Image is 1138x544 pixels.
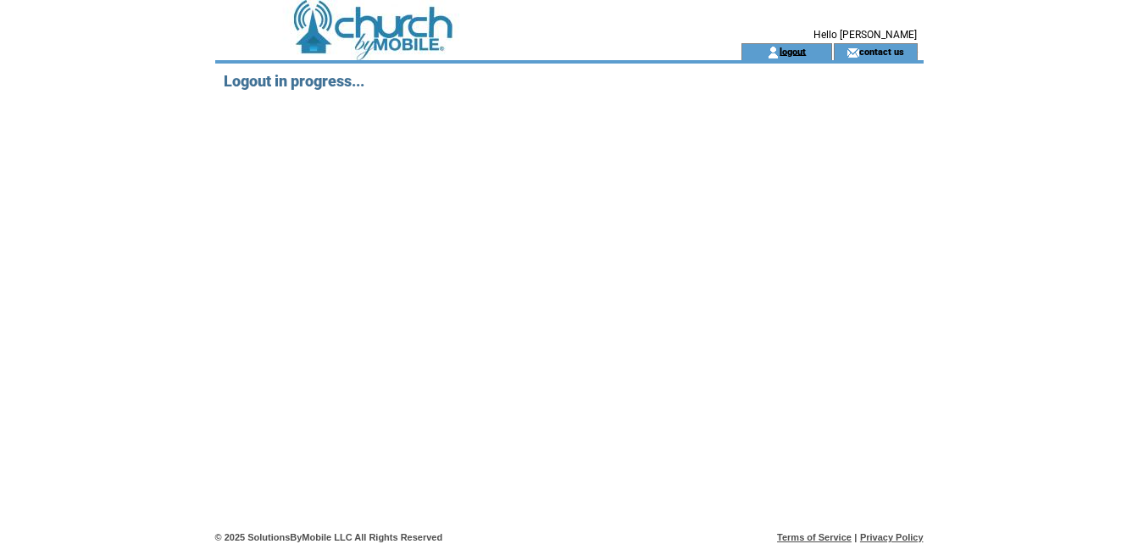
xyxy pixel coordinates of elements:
span: © 2025 SolutionsByMobile LLC All Rights Reserved [215,532,443,542]
a: Privacy Policy [860,532,924,542]
a: contact us [859,46,904,57]
span: Logout in progress... [224,72,364,90]
span: | [854,532,857,542]
a: logout [780,46,806,57]
span: Hello [PERSON_NAME] [813,29,917,41]
img: account_icon.gif [767,46,780,59]
img: contact_us_icon.gif [847,46,859,59]
a: Terms of Service [777,532,852,542]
